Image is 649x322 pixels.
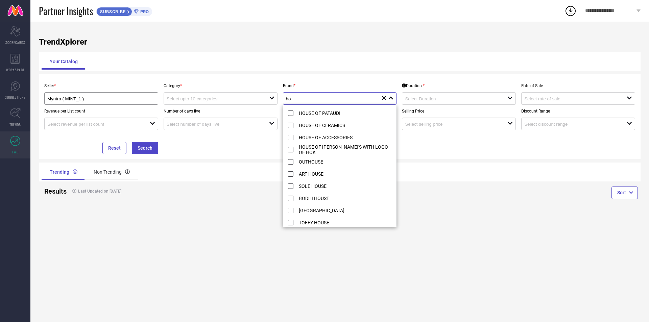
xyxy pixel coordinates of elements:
[402,109,516,114] p: Selling Price
[42,164,86,180] div: Trending
[6,67,25,72] span: WORKSPACE
[405,96,497,101] input: Select Duration
[283,131,396,143] li: HOUSE OF ACCESSORIES
[167,122,259,127] input: Select number of days live
[86,164,138,180] div: Non Trending
[283,192,396,204] li: BODHI HOUSE
[47,96,144,101] input: Select seller
[167,96,259,101] input: Select upto 10 categories
[39,4,93,18] span: Partner Insights
[611,187,638,199] button: Sort
[39,37,641,47] h1: TrendXplorer
[283,143,396,155] li: HOUSE OF [PERSON_NAME]'S WITH LOGO OF HOK
[164,83,278,88] p: Category
[405,122,497,127] input: Select selling price
[524,122,617,127] input: Select discount range
[283,119,396,131] li: HOUSE OF CERAMICS
[283,83,397,88] p: Brand
[283,168,396,180] li: ART HOUSE
[42,53,86,70] div: Your Catalog
[524,96,617,101] input: Select rate of sale
[97,9,127,14] span: SUBSCRIBE
[69,189,310,194] h4: Last Updated on [DATE]
[283,180,396,192] li: SOLE HOUSE
[564,5,577,17] div: Open download list
[402,83,425,88] div: Duration
[283,204,396,216] li: [GEOGRAPHIC_DATA]
[521,83,635,88] p: Rate of Sale
[47,122,140,127] input: Select revenue per list count
[283,155,396,168] li: OUTHOUSE
[44,187,64,195] h2: Results
[521,109,635,114] p: Discount Range
[96,5,152,16] a: SUBSCRIBEPRO
[47,95,155,102] div: Myntra ( MINT_1 )
[102,142,126,154] button: Reset
[132,142,158,154] button: Search
[12,149,19,154] span: FWD
[5,95,26,100] span: SUGGESTIONS
[164,109,278,114] p: Number of days live
[44,109,158,114] p: Revenue per List count
[9,122,21,127] span: TRENDS
[283,216,396,228] li: TOFFY HOUSE
[139,9,149,14] span: PRO
[5,40,25,45] span: SCORECARDS
[44,83,158,88] p: Seller
[283,107,396,119] li: HOUSE OF PATAUDI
